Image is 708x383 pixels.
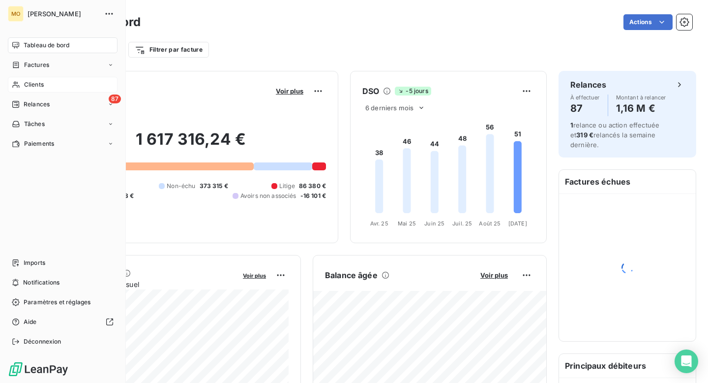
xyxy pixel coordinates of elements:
[8,361,69,377] img: Logo LeanPay
[616,100,666,116] h4: 1,16 M €
[276,87,303,95] span: Voir plus
[477,271,511,280] button: Voir plus
[24,318,37,326] span: Aide
[452,220,472,227] tspan: Juil. 25
[398,220,416,227] tspan: Mai 25
[675,350,698,373] div: Open Intercom Messenger
[479,220,501,227] tspan: Août 25
[240,271,269,280] button: Voir plus
[24,139,54,148] span: Paiements
[623,14,673,30] button: Actions
[424,220,444,227] tspan: Juin 25
[28,10,98,18] span: [PERSON_NAME]
[24,120,45,128] span: Tâches
[24,41,69,50] span: Tableau de bord
[56,279,236,289] span: Chiffre d'affaires mensuel
[23,278,59,287] span: Notifications
[8,314,118,330] a: Aide
[24,258,45,267] span: Imports
[559,354,696,378] h6: Principaux débiteurs
[24,61,49,69] span: Factures
[576,131,593,139] span: 319 €
[24,100,50,109] span: Relances
[109,95,121,103] span: 87
[128,42,209,58] button: Filtrer par facture
[616,95,666,100] span: Montant à relancer
[56,129,326,159] h2: 1 617 316,24 €
[508,220,527,227] tspan: [DATE]
[24,80,44,89] span: Clients
[279,182,295,191] span: Litige
[570,100,600,116] h4: 87
[243,272,266,279] span: Voir plus
[24,298,90,307] span: Paramètres et réglages
[299,182,326,191] span: 86 380 €
[273,87,306,96] button: Voir plus
[365,104,413,112] span: 6 derniers mois
[200,182,228,191] span: 373 315 €
[395,87,431,96] span: -5 jours
[570,95,600,100] span: À effectuer
[480,271,508,279] span: Voir plus
[362,85,379,97] h6: DSO
[8,6,24,22] div: MO
[325,269,378,281] h6: Balance âgée
[24,337,61,346] span: Déconnexion
[559,170,696,193] h6: Factures échues
[570,121,659,149] span: relance ou action effectuée et relancés la semaine dernière.
[570,121,573,129] span: 1
[167,182,195,191] span: Non-échu
[240,191,296,200] span: Avoirs non associés
[370,220,388,227] tspan: Avr. 25
[300,191,326,200] span: -16 101 €
[570,79,606,91] h6: Relances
